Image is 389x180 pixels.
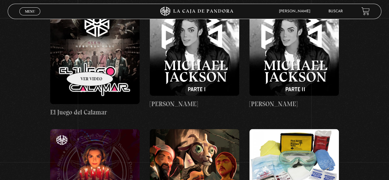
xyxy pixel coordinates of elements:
a: View your shopping cart [361,7,370,15]
a: El Juego del Calamar [50,6,140,117]
a: [PERSON_NAME] [249,6,339,109]
a: Buscar [328,10,343,13]
h4: [PERSON_NAME] [150,99,239,109]
span: Cerrar [23,14,37,19]
h4: El Juego del Calamar [50,107,140,117]
span: Menu [25,10,35,13]
h4: [PERSON_NAME] [249,99,339,109]
a: [PERSON_NAME] [150,6,239,109]
span: [PERSON_NAME] [276,10,316,13]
